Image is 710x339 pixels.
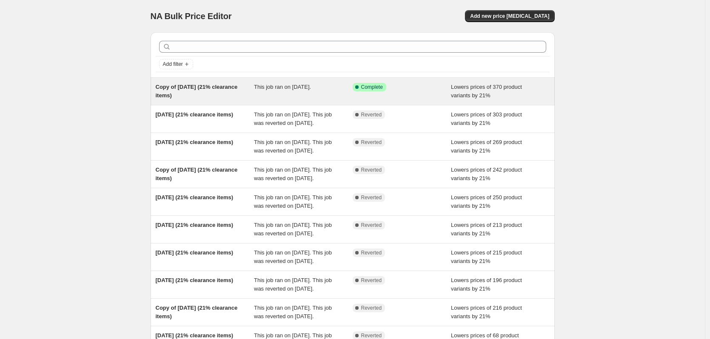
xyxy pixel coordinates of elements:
[465,10,554,22] button: Add new price [MEDICAL_DATA]
[254,167,332,181] span: This job ran on [DATE]. This job was reverted on [DATE].
[254,277,332,292] span: This job ran on [DATE]. This job was reverted on [DATE].
[254,305,332,319] span: This job ran on [DATE]. This job was reverted on [DATE].
[156,194,234,201] span: [DATE] (21% clearance items)
[361,194,382,201] span: Reverted
[156,111,234,118] span: [DATE] (21% clearance items)
[451,305,522,319] span: Lowers prices of 216 product variants by 21%
[254,222,332,237] span: This job ran on [DATE]. This job was reverted on [DATE].
[254,139,332,154] span: This job ran on [DATE]. This job was reverted on [DATE].
[361,222,382,229] span: Reverted
[361,249,382,256] span: Reverted
[451,111,522,126] span: Lowers prices of 303 product variants by 21%
[451,222,522,237] span: Lowers prices of 213 product variants by 21%
[156,84,238,99] span: Copy of [DATE] (21% clearance items)
[156,277,234,283] span: [DATE] (21% clearance items)
[156,167,238,181] span: Copy of [DATE] (21% clearance items)
[254,194,332,209] span: This job ran on [DATE]. This job was reverted on [DATE].
[451,84,522,99] span: Lowers prices of 370 product variants by 21%
[163,61,183,68] span: Add filter
[361,111,382,118] span: Reverted
[156,222,234,228] span: [DATE] (21% clearance items)
[361,277,382,284] span: Reverted
[254,84,311,90] span: This job ran on [DATE].
[156,332,234,339] span: [DATE] (21% clearance items)
[361,84,383,90] span: Complete
[361,167,382,173] span: Reverted
[470,13,549,20] span: Add new price [MEDICAL_DATA]
[156,139,234,145] span: [DATE] (21% clearance items)
[156,249,234,256] span: [DATE] (21% clearance items)
[361,305,382,311] span: Reverted
[254,249,332,264] span: This job ran on [DATE]. This job was reverted on [DATE].
[159,59,193,69] button: Add filter
[254,111,332,126] span: This job ran on [DATE]. This job was reverted on [DATE].
[451,139,522,154] span: Lowers prices of 269 product variants by 21%
[361,332,382,339] span: Reverted
[156,305,238,319] span: Copy of [DATE] (21% clearance items)
[451,249,522,264] span: Lowers prices of 215 product variants by 21%
[151,11,232,21] span: NA Bulk Price Editor
[451,167,522,181] span: Lowers prices of 242 product variants by 21%
[451,277,522,292] span: Lowers prices of 196 product variants by 21%
[361,139,382,146] span: Reverted
[451,194,522,209] span: Lowers prices of 250 product variants by 21%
